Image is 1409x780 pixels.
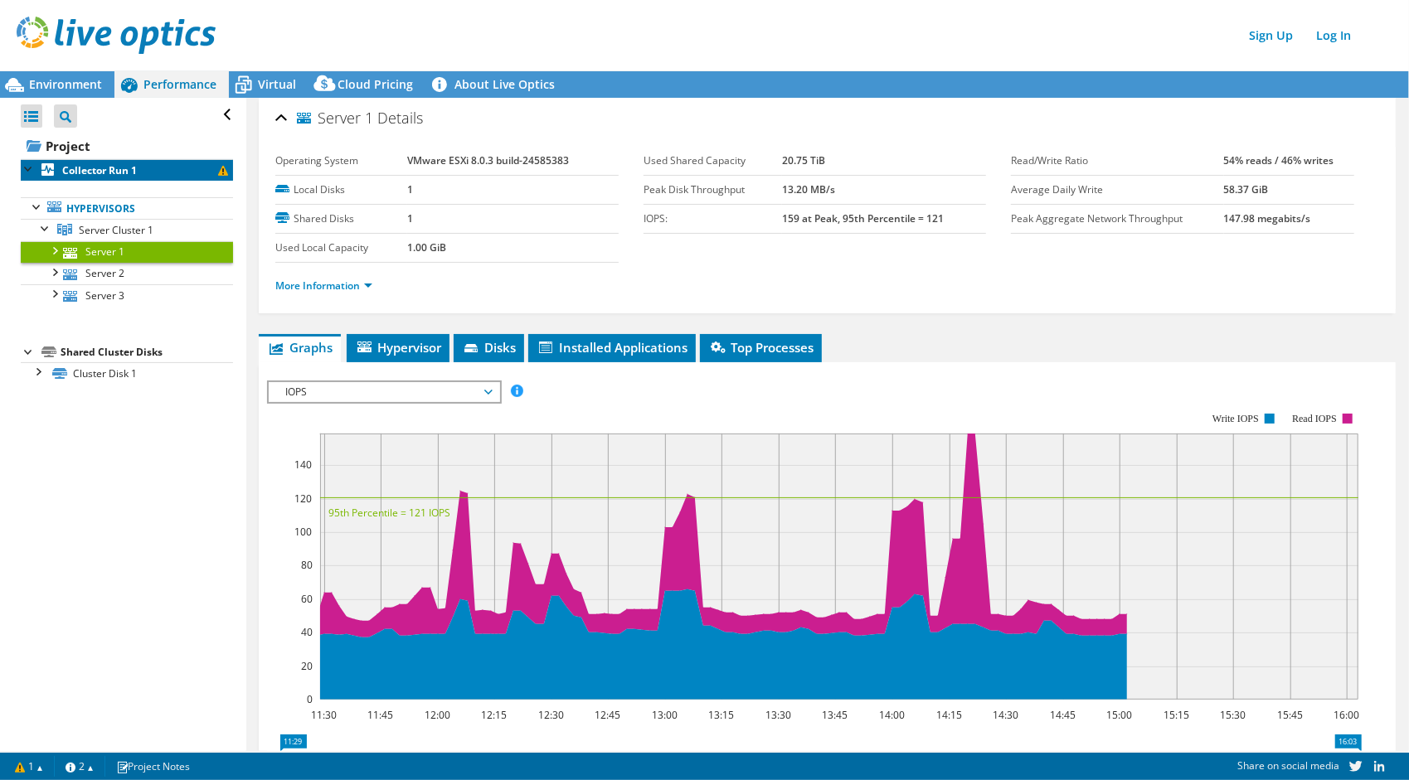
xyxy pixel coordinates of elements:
[937,708,963,722] text: 14:15
[21,219,233,240] a: Server Cluster 1
[21,263,233,284] a: Server 2
[407,153,569,167] b: VMware ESXi 8.0.3 build-24585383
[1334,708,1360,722] text: 16:00
[275,240,407,256] label: Used Local Capacity
[425,71,567,98] a: About Live Optics
[294,458,312,472] text: 140
[1224,182,1269,196] b: 58.37 GiB
[3,756,55,777] a: 1
[539,708,565,722] text: 12:30
[79,223,153,237] span: Server Cluster 1
[644,153,783,169] label: Used Shared Capacity
[104,756,202,777] a: Project Notes
[1224,211,1311,225] b: 147.98 megabits/s
[407,240,446,254] b: 1.00 GiB
[1107,708,1133,722] text: 15:00
[275,153,407,169] label: Operating System
[17,17,216,54] img: live_optics_svg.svg
[407,211,413,225] b: 1
[377,108,423,128] span: Details
[301,592,313,606] text: 60
[301,625,313,639] text: 40
[537,339,687,356] span: Installed Applications
[307,692,313,706] text: 0
[301,558,313,572] text: 80
[595,708,621,722] text: 12:45
[62,163,137,177] b: Collector Run 1
[294,492,312,506] text: 120
[1051,708,1076,722] text: 14:45
[21,133,233,159] a: Project
[708,339,814,356] span: Top Processes
[61,342,233,362] div: Shared Cluster Disks
[766,708,792,722] text: 13:30
[297,110,373,127] span: Server 1
[21,284,233,306] a: Server 3
[21,197,233,219] a: Hypervisors
[54,756,105,777] a: 2
[21,362,233,384] a: Cluster Disk 1
[782,211,944,225] b: 159 at Peak, 95th Percentile = 121
[368,708,394,722] text: 11:45
[1011,211,1223,227] label: Peak Aggregate Network Throughput
[1224,153,1334,167] b: 54% reads / 46% writes
[880,708,906,722] text: 14:00
[275,211,407,227] label: Shared Disks
[1221,708,1246,722] text: 15:30
[1278,708,1304,722] text: 15:45
[277,382,490,402] span: IOPS
[312,708,338,722] text: 11:30
[425,708,451,722] text: 12:00
[143,76,216,92] span: Performance
[709,708,735,722] text: 13:15
[21,241,233,263] a: Server 1
[1011,182,1223,198] label: Average Daily Write
[1241,23,1301,47] a: Sign Up
[1011,153,1223,169] label: Read/Write Ratio
[1237,758,1339,773] span: Share on social media
[355,339,441,356] span: Hypervisor
[29,76,102,92] span: Environment
[301,659,313,673] text: 20
[644,182,783,198] label: Peak Disk Throughput
[294,525,312,539] text: 100
[407,182,413,196] b: 1
[267,339,333,356] span: Graphs
[1308,23,1359,47] a: Log In
[462,339,516,356] span: Disks
[21,159,233,181] a: Collector Run 1
[1164,708,1190,722] text: 15:15
[1212,413,1259,424] text: Write IOPS
[482,708,508,722] text: 12:15
[1293,413,1338,424] text: Read IOPS
[258,76,296,92] span: Virtual
[644,211,783,227] label: IOPS:
[994,708,1019,722] text: 14:30
[275,279,372,293] a: More Information
[653,708,678,722] text: 13:00
[275,182,407,198] label: Local Disks
[823,708,848,722] text: 13:45
[338,76,413,92] span: Cloud Pricing
[782,153,825,167] b: 20.75 TiB
[782,182,835,196] b: 13.20 MB/s
[328,506,450,520] text: 95th Percentile = 121 IOPS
